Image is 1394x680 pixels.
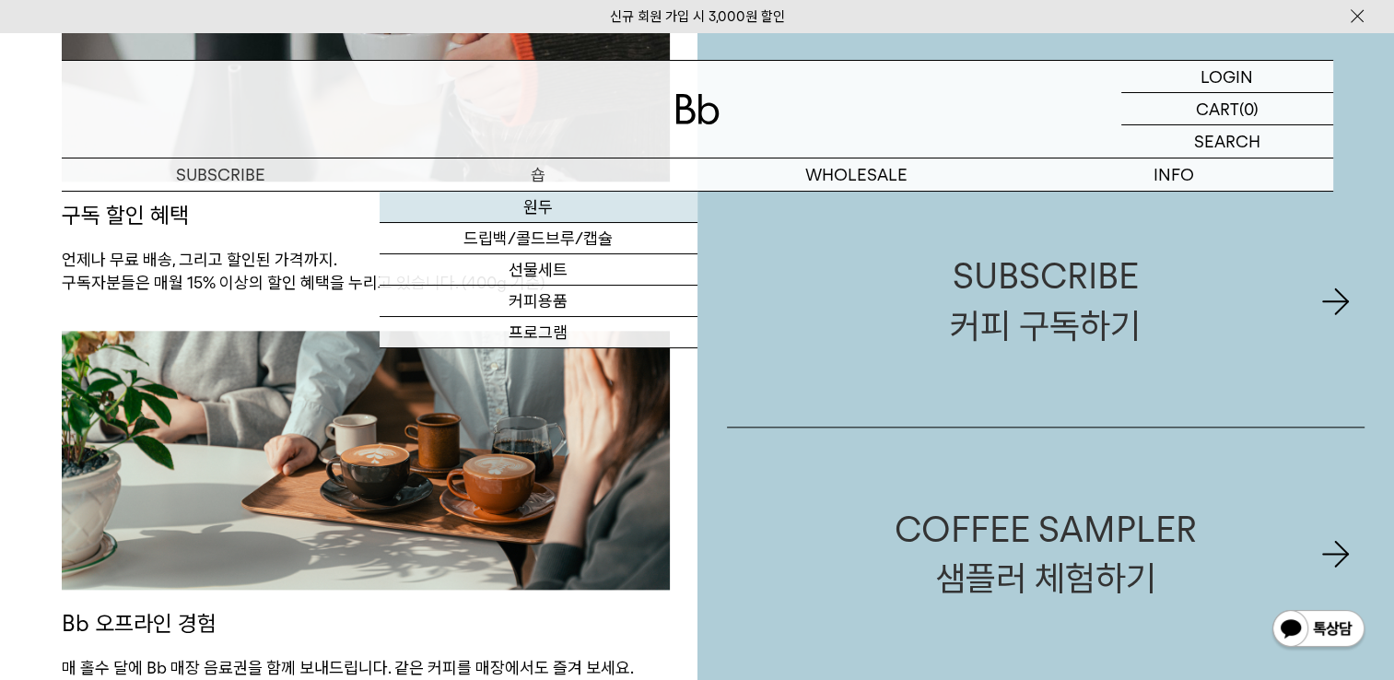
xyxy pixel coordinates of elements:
[1015,158,1333,191] p: INFO
[380,317,697,348] a: 프로그램
[62,590,670,658] p: Bb 오프라인 경험
[610,8,785,25] a: 신규 회원 가입 시 3,000원 할인
[62,249,670,294] p: 언제나 무료 배송, 그리고 할인된 가격까지. 구독자분들은 매월 15% 이상의 할인 혜택을 누리고 있습니다. (400g 기준)
[62,657,670,679] p: 매 홀수 달에 Bb 매장 음료권을 함께 보내드립니다. 같은 커피를 매장에서도 즐겨 보세요.
[1239,93,1259,124] p: (0)
[380,254,697,286] a: 선물세트
[62,182,670,250] p: 구독 할인 혜택
[697,158,1015,191] p: WHOLESALE
[62,331,670,590] img: 커스텀 가능한 구독
[727,428,1365,680] a: COFFEE SAMPLER샘플러 체험하기
[380,158,697,191] a: 숍
[727,175,1365,427] a: SUBSCRIBE커피 구독하기
[1201,61,1253,92] p: LOGIN
[62,158,380,191] a: SUBSCRIBE
[1196,93,1239,124] p: CART
[895,505,1197,603] div: COFFEE SAMPLER 샘플러 체험하기
[380,192,697,223] a: 원두
[950,252,1141,349] div: SUBSCRIBE 커피 구독하기
[380,286,697,317] a: 커피용품
[1121,93,1333,125] a: CART (0)
[675,94,720,124] img: 로고
[1271,608,1366,652] img: 카카오톡 채널 1:1 채팅 버튼
[1121,61,1333,93] a: LOGIN
[380,223,697,254] a: 드립백/콜드브루/캡슐
[1194,125,1260,158] p: SEARCH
